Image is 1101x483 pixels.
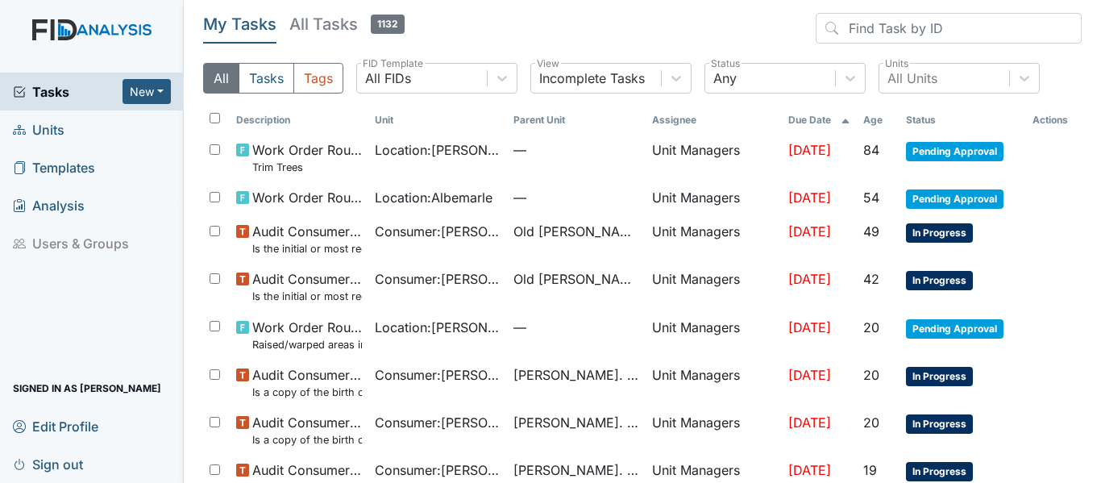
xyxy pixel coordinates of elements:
[906,271,973,290] span: In Progress
[788,189,831,206] span: [DATE]
[857,106,899,134] th: Toggle SortBy
[371,15,405,34] span: 1132
[646,311,782,359] td: Unit Managers
[252,140,362,175] span: Work Order Routine Trim Trees
[906,223,973,243] span: In Progress
[646,263,782,310] td: Unit Managers
[513,140,639,160] span: —
[513,413,639,432] span: [PERSON_NAME]. ICF
[863,189,879,206] span: 54
[252,432,362,448] small: Is a copy of the birth certificate found in the file?
[375,460,501,480] span: Consumer : [PERSON_NAME]
[375,413,501,432] span: Consumer : [PERSON_NAME]
[788,462,831,478] span: [DATE]
[13,452,83,477] span: Sign out
[906,414,973,434] span: In Progress
[1026,106,1082,134] th: Actions
[252,413,362,448] span: Audit Consumers Charts Is a copy of the birth certificate found in the file?
[239,63,294,94] button: Tasks
[252,222,362,256] span: Audit Consumers Charts Is the initial or most recent Social Evaluation in the chart?
[375,188,492,207] span: Location : Albemarle
[539,69,645,88] div: Incomplete Tasks
[13,155,95,180] span: Templates
[252,365,362,400] span: Audit Consumers Charts Is a copy of the birth certificate found in the file?
[513,269,639,289] span: Old [PERSON_NAME].
[713,69,737,88] div: Any
[513,188,639,207] span: —
[123,79,171,104] button: New
[788,319,831,335] span: [DATE]
[863,271,879,287] span: 42
[906,367,973,386] span: In Progress
[230,106,368,134] th: Toggle SortBy
[13,193,85,218] span: Analysis
[203,13,276,35] h5: My Tasks
[293,63,343,94] button: Tags
[906,319,1003,339] span: Pending Approval
[13,376,161,401] span: Signed in as [PERSON_NAME]
[375,318,501,337] span: Location : [PERSON_NAME]. ICF
[646,215,782,263] td: Unit Managers
[252,385,362,400] small: Is a copy of the birth certificate found in the file?
[906,142,1003,161] span: Pending Approval
[507,106,646,134] th: Toggle SortBy
[863,223,879,239] span: 49
[788,142,831,158] span: [DATE]
[788,271,831,287] span: [DATE]
[210,113,220,123] input: Toggle All Rows Selected
[863,142,879,158] span: 84
[13,82,123,102] a: Tasks
[782,106,857,134] th: Toggle SortBy
[816,13,1082,44] input: Find Task by ID
[646,181,782,215] td: Unit Managers
[252,289,362,304] small: Is the initial or most recent Social Evaluation in the chart?
[863,319,879,335] span: 20
[252,318,362,352] span: Work Order Routine Raised/warped areas in floor near staff office and table.
[375,140,501,160] span: Location : [PERSON_NAME] St.
[375,365,501,385] span: Consumer : [PERSON_NAME]
[646,134,782,181] td: Unit Managers
[899,106,1026,134] th: Toggle SortBy
[788,223,831,239] span: [DATE]
[906,189,1003,209] span: Pending Approval
[252,241,362,256] small: Is the initial or most recent Social Evaluation in the chart?
[289,13,405,35] h5: All Tasks
[863,462,877,478] span: 19
[375,269,501,289] span: Consumer : [PERSON_NAME], [GEOGRAPHIC_DATA]
[13,414,98,439] span: Edit Profile
[906,462,973,481] span: In Progress
[513,365,639,385] span: [PERSON_NAME]. ICF
[646,406,782,454] td: Unit Managers
[368,106,507,134] th: Toggle SortBy
[513,222,639,241] span: Old [PERSON_NAME].
[788,414,831,431] span: [DATE]
[203,63,239,94] button: All
[365,69,411,88] div: All FIDs
[887,69,937,88] div: All Units
[252,160,362,175] small: Trim Trees
[513,318,639,337] span: —
[863,414,879,431] span: 20
[513,460,639,480] span: [PERSON_NAME]. ICF
[252,269,362,304] span: Audit Consumers Charts Is the initial or most recent Social Evaluation in the chart?
[203,63,343,94] div: Type filter
[252,188,362,207] span: Work Order Routine
[646,106,782,134] th: Assignee
[375,222,501,241] span: Consumer : [PERSON_NAME]
[646,359,782,406] td: Unit Managers
[13,117,64,142] span: Units
[252,337,362,352] small: Raised/warped areas in floor near staff office and table.
[788,367,831,383] span: [DATE]
[863,367,879,383] span: 20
